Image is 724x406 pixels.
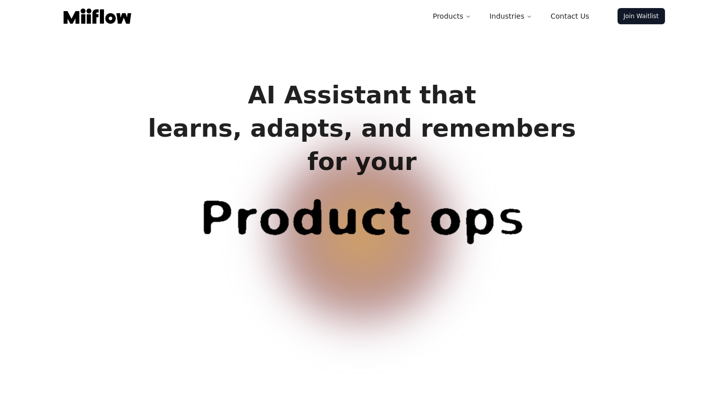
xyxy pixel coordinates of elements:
[542,6,597,26] a: Contact Us
[425,6,597,26] nav: Main
[425,6,479,26] button: Products
[618,8,665,24] a: Join Waitlist
[60,9,135,24] a: Logo
[481,6,540,26] button: Industries
[64,9,131,24] img: Logo
[135,194,589,291] span: Customer service
[140,78,584,178] h1: AI Assistant that learns, adapts, and remembers for your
